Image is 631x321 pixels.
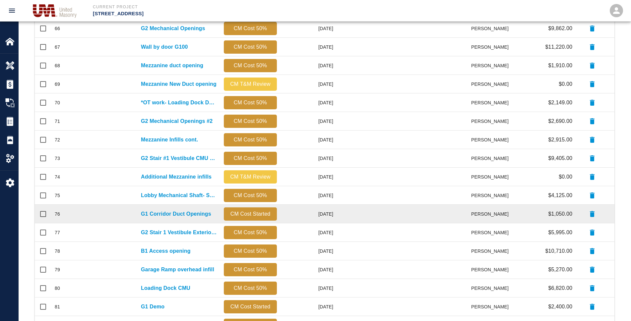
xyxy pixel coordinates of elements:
[226,247,274,255] p: CM Cost 50%
[280,223,337,242] div: [DATE]
[55,99,60,106] div: 70
[280,186,337,205] div: [DATE]
[226,117,274,125] p: CM Cost 50%
[598,289,631,321] iframe: Chat Widget
[55,303,60,310] div: 81
[548,154,572,162] p: $9,405.00
[280,168,337,186] div: [DATE]
[55,174,60,180] div: 74
[226,229,274,237] p: CM Cost 50%
[141,173,212,181] a: Additional Mezzanine infills
[226,99,274,107] p: CM Cost 50%
[141,229,217,237] a: G2 Stair 1 Vestibule Exterior CMU wall
[548,266,572,274] p: $5,270.00
[472,242,512,260] div: [PERSON_NAME]
[141,43,188,51] p: Wall by door G100
[226,43,274,51] p: CM Cost 50%
[55,211,60,217] div: 76
[548,229,572,237] p: $5,995.00
[472,149,512,168] div: [PERSON_NAME]
[559,80,572,88] p: $0.00
[141,99,217,107] a: *OT work- Loading Dock Demo
[141,210,211,218] a: G1 Corridor Duct Openings
[30,1,80,20] img: United Masonry
[141,154,217,162] a: G2 Stair #1 Vestibule CMU Wall
[55,285,60,292] div: 80
[93,10,351,18] p: [STREET_ADDRESS]
[280,75,337,93] div: [DATE]
[472,168,512,186] div: [PERSON_NAME]
[472,260,512,279] div: [PERSON_NAME]
[141,62,203,70] a: Mezzanine duct opening
[226,173,274,181] p: CM T&M Review
[141,266,214,274] a: Garage Ramp overhead infill
[548,191,572,199] p: $4,125.00
[472,112,512,131] div: [PERSON_NAME]
[280,56,337,75] div: [DATE]
[548,303,572,311] p: $2,400.00
[55,136,60,143] div: 72
[55,192,60,199] div: 75
[548,136,572,144] p: $2,915.00
[280,242,337,260] div: [DATE]
[472,223,512,242] div: [PERSON_NAME]
[472,38,512,56] div: [PERSON_NAME]
[472,205,512,223] div: [PERSON_NAME]
[4,3,20,19] button: open drawer
[226,62,274,70] p: CM Cost 50%
[226,136,274,144] p: CM Cost 50%
[141,80,217,88] a: Mezzanine New Duct opening
[55,81,60,87] div: 69
[141,25,205,32] a: G2 Mechanical Openings
[226,191,274,199] p: CM Cost 50%
[472,131,512,149] div: [PERSON_NAME]
[545,43,572,51] p: $11,220.00
[55,248,60,254] div: 78
[472,186,512,205] div: [PERSON_NAME]
[472,279,512,297] div: [PERSON_NAME]
[226,303,274,311] p: CM Cost Started
[141,191,217,199] a: Lobby Mechanical Shaft- South
[545,247,572,255] p: $10,710.00
[141,117,213,125] a: G2 Mechanical Openings #2
[280,93,337,112] div: [DATE]
[280,19,337,38] div: [DATE]
[280,260,337,279] div: [DATE]
[472,56,512,75] div: [PERSON_NAME]
[55,25,60,32] div: 66
[280,149,337,168] div: [DATE]
[226,80,274,88] p: CM T&M Review
[548,25,572,32] p: $9,862.00
[548,99,572,107] p: $2,149.00
[280,205,337,223] div: [DATE]
[55,118,60,125] div: 71
[226,210,274,218] p: CM Cost Started
[226,284,274,292] p: CM Cost 50%
[141,247,191,255] a: B1 Access opening
[548,117,572,125] p: $2,690.00
[226,25,274,32] p: CM Cost 50%
[559,173,572,181] p: $0.00
[472,19,512,38] div: [PERSON_NAME]
[226,266,274,274] p: CM Cost 50%
[548,210,572,218] p: $1,050.00
[141,303,164,311] a: G1 Demo
[280,38,337,56] div: [DATE]
[280,112,337,131] div: [DATE]
[55,266,60,273] div: 79
[226,154,274,162] p: CM Cost 50%
[472,297,512,316] div: [PERSON_NAME]
[141,284,190,292] a: Loading Dock CMU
